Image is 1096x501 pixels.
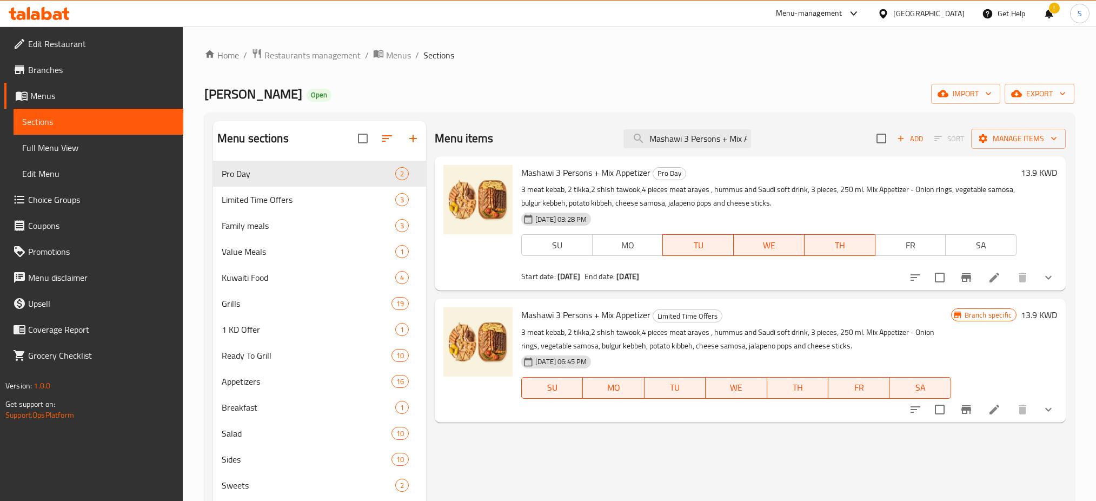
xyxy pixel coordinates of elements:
[307,90,331,100] span: Open
[521,234,593,256] button: SU
[222,219,395,232] span: Family meals
[1009,265,1035,291] button: delete
[971,129,1066,149] button: Manage items
[521,183,1017,210] p: 3 meat kebab, 2 tikka,2 shish tawook,4 pieces meat arayes , hummus and Saudi soft drink, 3 pieces...
[213,342,426,368] div: Ready To Grill10
[395,271,409,284] div: items
[526,238,588,253] span: SU
[391,375,409,388] div: items
[928,266,951,289] span: Select to update
[584,269,615,284] span: End date:
[927,130,971,147] span: Select section first
[4,31,183,57] a: Edit Restaurant
[5,408,74,422] a: Support.OpsPlatform
[953,265,979,291] button: Branch-specific-item
[653,167,686,180] div: Pro Day
[374,126,400,151] span: Sort sections
[213,291,426,317] div: Grills19
[1009,397,1035,423] button: delete
[889,377,951,399] button: SA
[521,326,951,353] p: 3 meat kebab, 2 tikka,2 shish tawook,4 pieces meat arayes , hummus and Saudi soft drink, 3 pieces...
[526,380,579,395] span: SU
[653,310,722,322] span: Limited Time Offers
[945,234,1017,256] button: SA
[828,377,889,399] button: FR
[443,307,513,377] img: Mashawi 3 Persons + Mix Appetizer
[22,115,175,128] span: Sections
[4,239,183,265] a: Promotions
[395,245,409,258] div: items
[710,380,762,395] span: WE
[392,351,408,361] span: 10
[5,379,32,393] span: Version:
[521,377,583,399] button: SU
[521,269,556,284] span: Start date:
[443,165,513,234] img: Mashawi 3 Persons + Mix Appetizer
[222,167,395,180] div: Pro Day
[213,239,426,265] div: Value Meals1
[960,310,1016,320] span: Branch specific
[583,377,644,399] button: MO
[222,193,395,206] span: Limited Time Offers
[902,397,928,423] button: sort-choices
[222,297,391,310] div: Grills
[1021,165,1057,180] h6: 13.9 KWD
[940,87,992,101] span: import
[222,349,391,362] span: Ready To Grill
[400,126,426,151] button: Add section
[521,307,650,323] span: Mashawi 3 Persons + Mix Appetizer
[592,234,663,256] button: MO
[645,377,706,399] button: TU
[222,427,391,440] span: Salad
[222,271,395,284] span: Kuwaiti Food
[4,265,183,291] a: Menu disclaimer
[222,245,395,258] span: Value Meals
[1078,8,1082,19] span: S
[902,265,928,291] button: sort-choices
[204,49,239,62] a: Home
[1005,84,1074,104] button: export
[423,49,454,62] span: Sections
[28,63,175,76] span: Branches
[213,187,426,213] div: Limited Time Offers3
[222,479,395,492] span: Sweets
[395,193,409,206] div: items
[880,238,942,253] span: FR
[667,238,729,253] span: TU
[931,84,1000,104] button: import
[251,48,361,62] a: Restaurants management
[22,141,175,154] span: Full Menu View
[392,299,408,309] span: 19
[243,49,247,62] li: /
[213,213,426,239] div: Family meals3
[28,271,175,284] span: Menu disclaimer
[222,323,395,336] span: 1 KD Offer
[28,297,175,310] span: Upsell
[213,368,426,394] div: Appetizers16
[222,453,391,466] span: Sides
[587,380,640,395] span: MO
[531,357,591,367] span: [DATE] 06:45 PM
[833,380,885,395] span: FR
[213,317,426,342] div: 1 KD Offer1
[395,323,409,336] div: items
[213,394,426,420] div: Breakfast1
[1035,397,1061,423] button: show more
[396,325,408,335] span: 1
[28,193,175,206] span: Choice Groups
[22,167,175,180] span: Edit Menu
[28,245,175,258] span: Promotions
[1042,271,1055,284] svg: Show Choices
[4,291,183,317] a: Upsell
[213,420,426,446] div: Salad10
[365,49,369,62] li: /
[870,127,893,150] span: Select section
[5,397,55,411] span: Get support on:
[776,7,842,20] div: Menu-management
[373,48,411,62] a: Menus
